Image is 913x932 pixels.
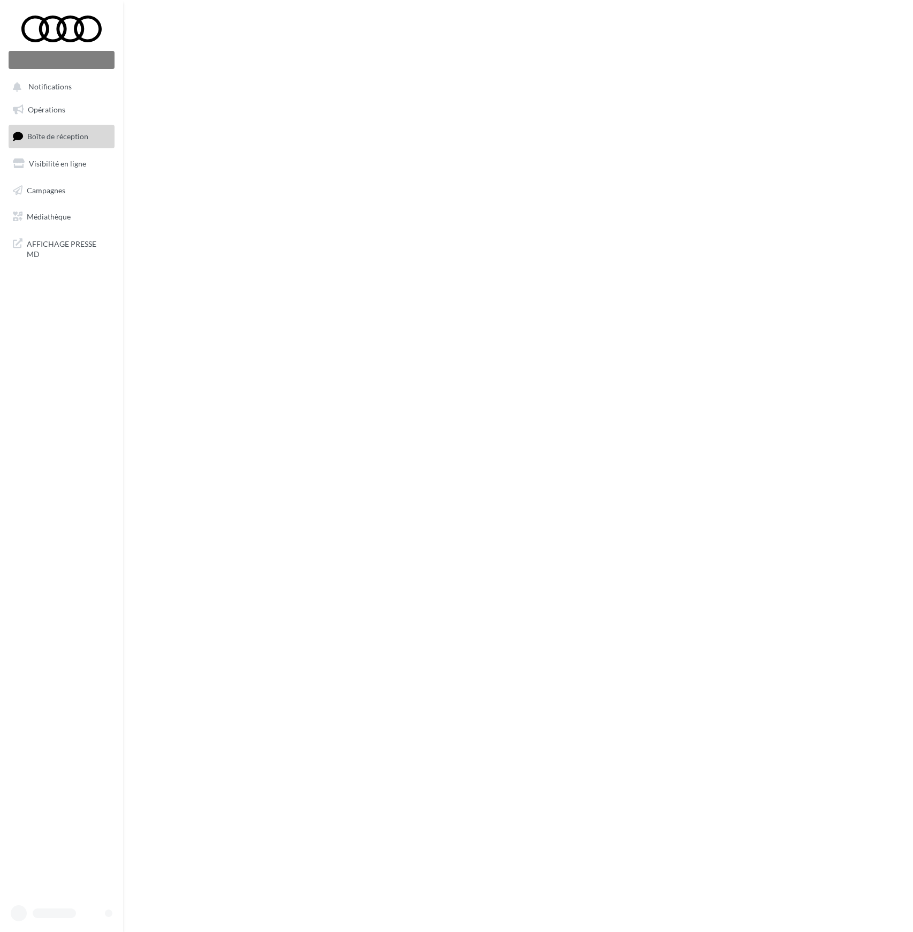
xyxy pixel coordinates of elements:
[27,185,65,194] span: Campagnes
[28,105,65,114] span: Opérations
[29,159,86,168] span: Visibilité en ligne
[27,237,110,260] span: AFFICHAGE PRESSE MD
[27,212,71,221] span: Médiathèque
[6,179,117,202] a: Campagnes
[9,51,115,69] div: Nouvelle campagne
[6,98,117,121] a: Opérations
[6,153,117,175] a: Visibilité en ligne
[6,125,117,148] a: Boîte de réception
[28,82,72,92] span: Notifications
[27,132,88,141] span: Boîte de réception
[6,206,117,228] a: Médiathèque
[6,232,117,264] a: AFFICHAGE PRESSE MD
